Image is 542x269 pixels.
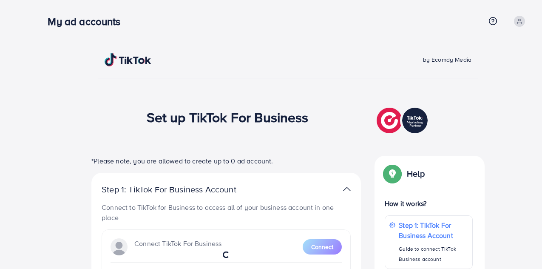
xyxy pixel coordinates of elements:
[407,169,425,179] p: Help
[385,198,473,209] p: How it works?
[91,156,361,166] p: *Please note, you are allowed to create up to 0 ad account.
[377,106,430,135] img: TikTok partner
[102,184,263,195] p: Step 1: TikTok For Business Account
[105,53,151,66] img: TikTok
[399,220,468,240] p: Step 1: TikTok For Business Account
[343,183,351,195] img: TikTok partner
[147,109,309,125] h1: Set up TikTok For Business
[48,15,127,28] h3: My ad accounts
[385,166,400,181] img: Popup guide
[423,55,471,64] span: by Ecomdy Media
[399,244,468,264] p: Guide to connect TikTok Business account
